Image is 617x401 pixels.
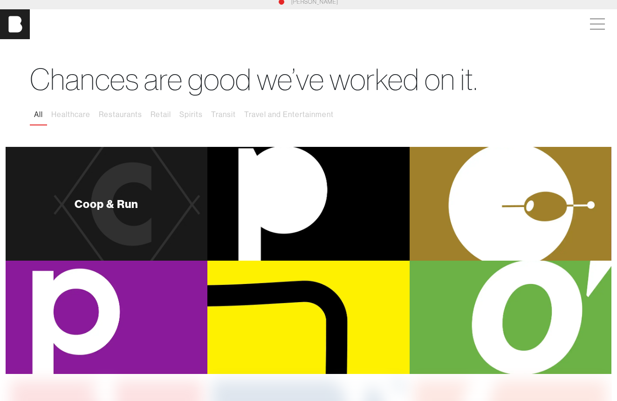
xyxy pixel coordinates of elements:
button: Transit [207,105,240,124]
button: Spirits [175,105,207,124]
button: Travel and Entertainment [240,105,338,124]
button: Retail [146,105,175,124]
a: Coop & Run [6,147,207,261]
button: Restaurants [95,105,146,124]
button: Healthcare [47,105,95,124]
div: Coop & Run [75,198,139,209]
button: All [30,105,47,124]
h1: Chances are good we’ve worked on it. [30,62,587,97]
